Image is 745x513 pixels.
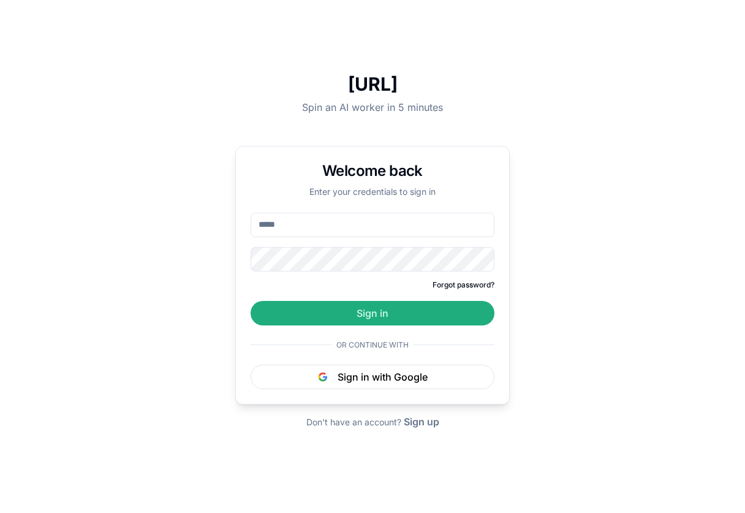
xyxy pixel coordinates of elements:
[251,161,494,181] h1: Welcome back
[306,414,439,429] div: Don't have an account?
[235,73,510,95] h1: [URL]
[404,414,439,429] button: Sign up
[433,280,494,290] button: Forgot password?
[331,340,414,350] span: Or continue with
[251,186,494,198] p: Enter your credentials to sign in
[235,100,510,115] p: Spin an AI worker in 5 minutes
[251,365,494,389] button: Sign in with Google
[251,301,494,325] button: Sign in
